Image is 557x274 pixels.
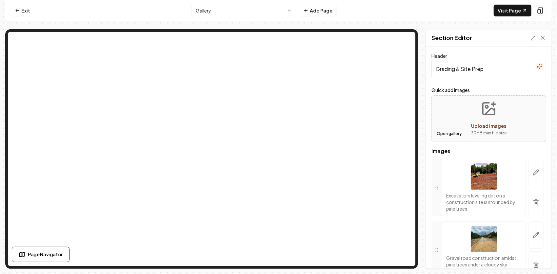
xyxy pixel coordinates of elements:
label: Quick add images [431,86,546,94]
button: Add Page [299,5,337,16]
label: Header [431,53,447,59]
span: Images [431,148,546,154]
span: Page Navigator [28,251,63,258]
button: Open gallery [434,128,464,139]
img: Gravel road construction amidst pine trees under a cloudy sky, construction equipment nearby. [471,226,497,252]
input: Header [431,60,546,78]
button: Page Navigator [12,247,70,262]
span: Upload images [471,123,507,129]
button: Upload images [466,96,512,142]
img: Excavators leveling dirt on a construction site surrounded by pine trees. [471,163,497,190]
p: 30 MB max file size [471,130,507,136]
h2: Section Editor [431,33,472,42]
a: Exit [10,5,34,16]
p: Excavators leveling dirt on a construction site surrounded by pine trees. [446,192,522,212]
a: Visit Page [494,5,531,16]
